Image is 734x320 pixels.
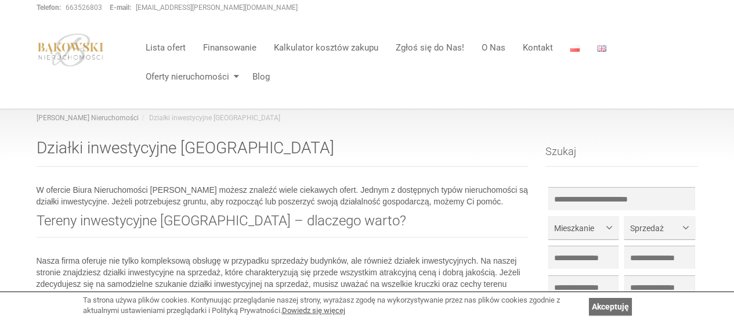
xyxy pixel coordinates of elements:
a: Blog [244,65,270,88]
a: Dowiedz się więcej [282,306,345,315]
a: Kontakt [514,36,562,59]
a: Akceptuję [589,298,632,315]
h3: Szukaj [545,146,698,167]
a: 663526803 [66,3,102,12]
img: Polski [570,45,580,52]
strong: E-mail: [110,3,131,12]
img: logo [37,33,105,67]
li: Działki inwestycyjne [GEOGRAPHIC_DATA] [139,113,280,123]
a: Lista ofert [137,36,194,59]
a: Oferty nieruchomości [137,65,244,88]
a: Kalkulator kosztów zakupu [265,36,387,59]
a: Zgłoś się do Nas! [387,36,473,59]
a: Finansowanie [194,36,265,59]
a: O Nas [473,36,514,59]
span: Mieszkanie [554,222,604,234]
div: Ta strona używa plików cookies. Kontynuując przeglądanie naszej strony, wyrażasz zgodę na wykorzy... [83,295,583,317]
a: [PERSON_NAME] Nieruchomości [37,114,139,122]
strong: Telefon: [37,3,61,12]
a: [EMAIL_ADDRESS][PERSON_NAME][DOMAIN_NAME] [136,3,298,12]
h1: Działki inwestycyjne [GEOGRAPHIC_DATA] [37,139,529,167]
p: Nasza firma oferuje nie tylko kompleksową obsługę w przypadku sprzedaży budynków, ale również dzi... [37,255,529,313]
p: W ofercie Biura Nieruchomości [PERSON_NAME] możesz znaleźć wiele ciekawych ofert. Jednym z dostęp... [37,184,529,207]
h2: Tereny inwestycyjne [GEOGRAPHIC_DATA] – dlaczego warto? [37,213,529,238]
img: English [597,45,606,52]
span: Sprzedaż [630,222,680,234]
button: Mieszkanie [548,216,619,239]
button: Sprzedaż [624,216,695,239]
